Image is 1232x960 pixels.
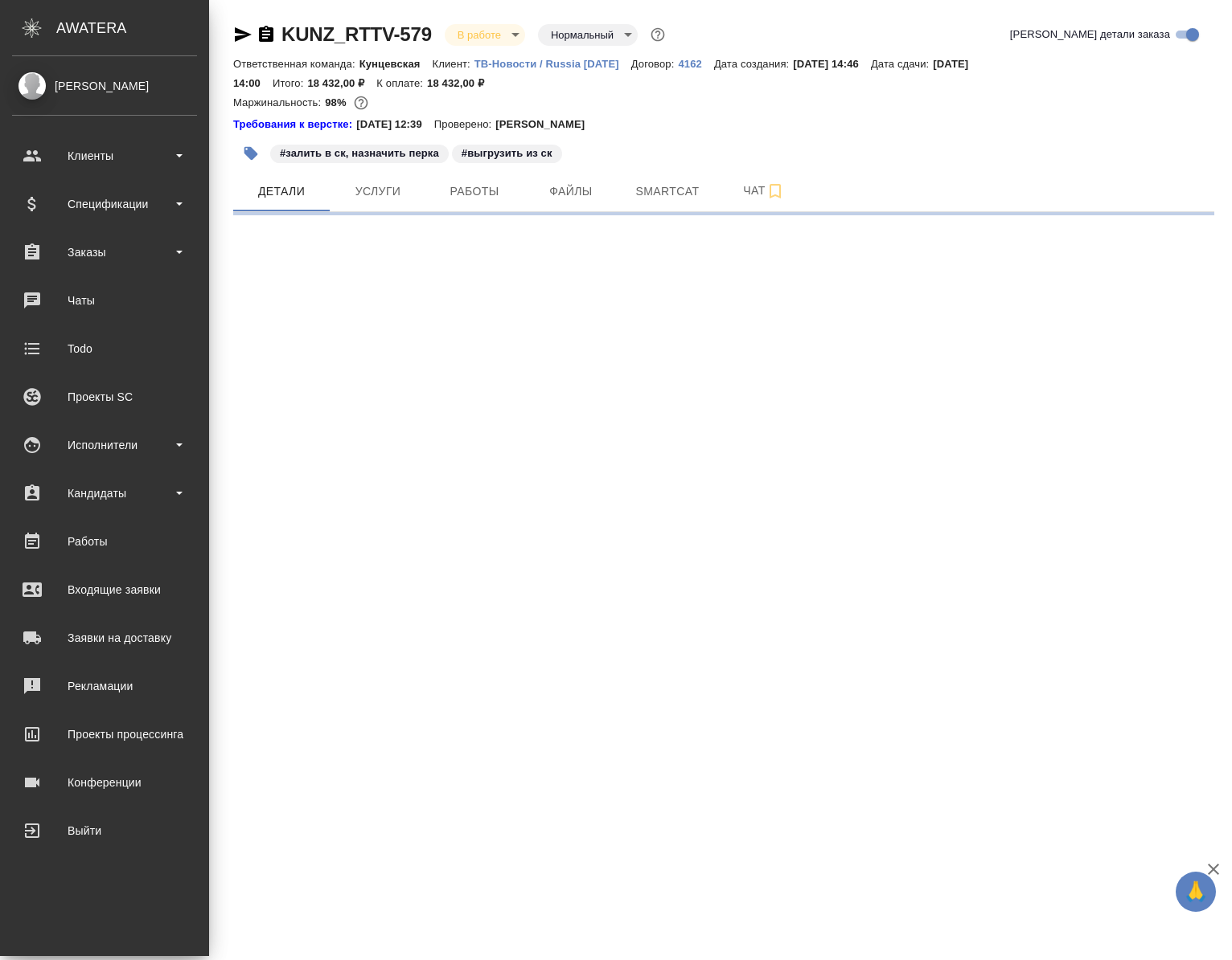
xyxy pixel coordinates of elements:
div: В работе [445,24,525,46]
span: Чат [725,181,803,201]
div: Спецификации [12,192,197,216]
span: Детали [243,182,320,202]
span: выгрузить из ск [450,145,564,159]
div: Проекты процессинга [12,722,197,746]
div: Входящие заявки [12,578,197,602]
a: Работы [4,521,205,562]
a: Рекламации [4,666,205,706]
p: К оплате: [376,77,427,89]
p: [PERSON_NAME] [495,116,597,133]
span: [PERSON_NAME] детали заказа [1010,27,1170,43]
p: Проверено: [434,116,496,133]
div: Исполнители [12,433,197,457]
div: Заявки на доставку [12,626,197,650]
p: 18 432,00 ₽ [307,77,376,89]
div: Работы [12,529,197,554]
a: Выйти [4,811,205,851]
button: 🙏 [1176,872,1216,912]
svg: Подписаться [766,182,785,201]
span: залить в ск, назначить перка [269,145,450,159]
div: Выйти [12,819,197,843]
a: Чаты [4,280,205,321]
p: Маржинальность: [233,96,325,108]
div: Нажми, чтобы открыть папку с инструкцией [233,116,356,133]
div: Кандидаты [12,481,197,505]
p: Клиент: [433,58,474,70]
p: #выгрузить из ск [462,145,552,161]
p: Договор: [631,58,679,70]
button: Доп статусы указывают на важность/срочность заказа [647,24,668,45]
div: Рекламации [12,674,197,698]
div: Чаты [12,288,197,313]
div: В работе [538,24,638,46]
p: 18 432,00 ₽ [427,77,496,89]
button: В работе [453,28,506,42]
div: Конференции [12,770,197,795]
p: Кунцевская [359,58,433,70]
button: 302.91 RUB; [351,92,372,113]
p: [DATE] 12:39 [356,116,434,133]
div: Клиенты [12,144,197,168]
button: Нормальный [546,28,618,42]
div: AWATERA [56,12,209,44]
button: Скопировать ссылку для ЯМессенджера [233,25,253,44]
div: Заказы [12,240,197,264]
p: Дата создания: [714,58,793,70]
p: Дата сдачи: [871,58,933,70]
button: Добавить тэг [233,136,269,171]
a: 4162 [678,56,713,70]
span: Услуги [339,182,417,202]
div: Проекты SC [12,385,197,409]
a: Заявки на доставку [4,618,205,658]
p: #залить в ск, назначить перка [280,145,439,161]
a: KUNZ_RTTV-579 [281,23,432,45]
a: Проекты процессинга [4,714,205,754]
a: Конференции [4,762,205,803]
p: [DATE] 14:46 [793,58,871,70]
p: Ответственная команда: [233,58,359,70]
p: Итого: [273,77,307,89]
p: 98% [325,96,350,108]
a: Входящие заявки [4,570,205,610]
p: 4162 [678,58,713,70]
a: Требования к верстке: [233,116,356,133]
span: Файлы [532,182,610,202]
a: Todo [4,329,205,369]
button: Скопировать ссылку [257,25,276,44]
span: 🙏 [1182,875,1209,909]
p: ТВ-Новости / Russia [DATE] [474,58,631,70]
div: Todo [12,337,197,361]
span: Работы [436,182,513,202]
div: [PERSON_NAME] [12,77,197,95]
a: ТВ-Новости / Russia [DATE] [474,56,631,70]
a: Проекты SC [4,377,205,417]
span: Smartcat [629,182,706,202]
